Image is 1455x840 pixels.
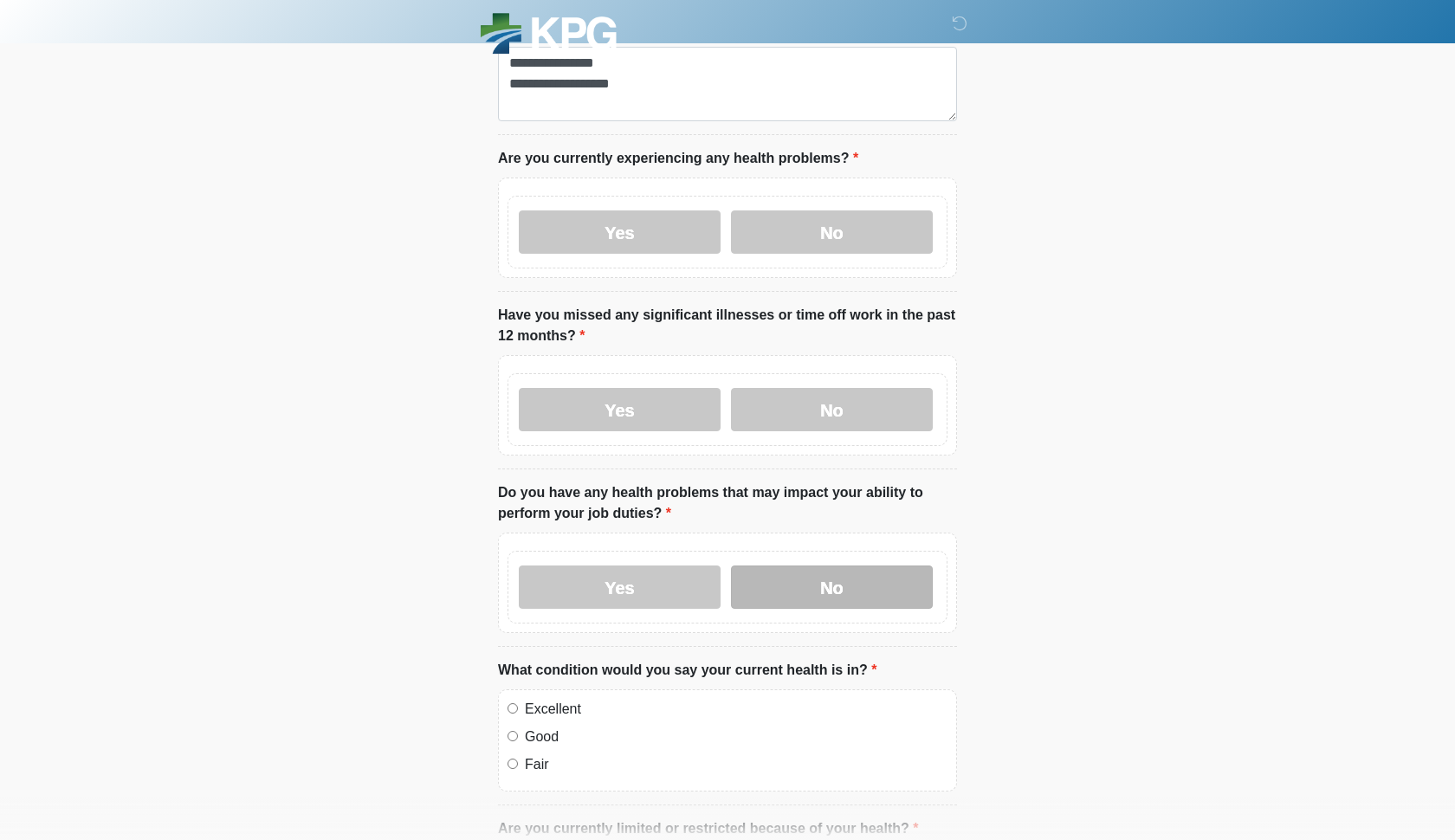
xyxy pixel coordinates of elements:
[519,388,721,431] label: Yes
[498,482,957,524] label: Do you have any health problems that may impact your ability to perform your job duties?
[508,703,518,714] input: Excellent
[519,565,721,609] label: Yes
[519,210,721,254] label: Yes
[498,818,918,839] label: Are you currently limited or restricted because of your health?
[508,759,518,769] input: Fair
[498,660,876,681] label: What condition would you say your current health is in?
[731,565,933,609] label: No
[731,388,933,431] label: No
[481,13,617,59] img: KPG Healthcare Logo
[525,727,947,747] label: Good
[525,699,947,720] label: Excellent
[508,731,518,741] input: Good
[498,148,858,169] label: Are you currently experiencing any health problems?
[731,210,933,254] label: No
[498,305,957,346] label: Have you missed any significant illnesses or time off work in the past 12 months?
[525,754,947,775] label: Fair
